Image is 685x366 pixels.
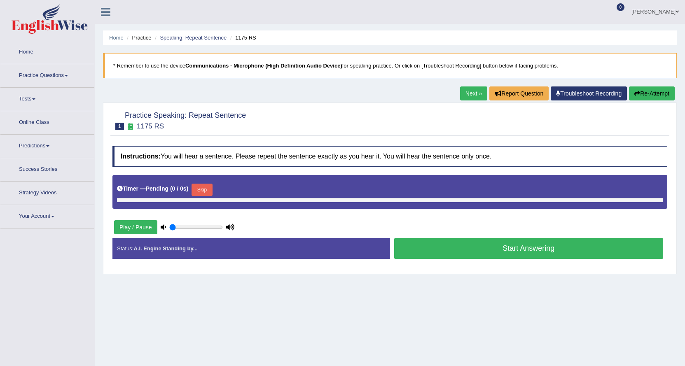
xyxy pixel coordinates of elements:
a: Home [109,35,124,41]
a: Practice Questions [0,64,94,85]
button: Report Question [489,86,549,100]
b: Pending [146,185,168,192]
h5: Timer — [117,186,188,192]
button: Re-Attempt [629,86,675,100]
small: Exam occurring question [126,123,135,131]
span: 1 [115,123,124,130]
a: Home [0,41,94,61]
a: Your Account [0,205,94,226]
h4: You will hear a sentence. Please repeat the sentence exactly as you hear it. You will hear the se... [112,146,667,167]
h2: Practice Speaking: Repeat Sentence [112,110,246,130]
a: Success Stories [0,158,94,179]
div: Status: [112,238,390,259]
a: Speaking: Repeat Sentence [160,35,227,41]
b: ( [170,185,172,192]
li: Practice [125,34,151,42]
button: Start Answering [394,238,664,259]
a: Tests [0,88,94,108]
button: Skip [192,184,212,196]
span: 0 [617,3,625,11]
a: Troubleshoot Recording [551,86,627,100]
b: 0 / 0s [172,185,187,192]
li: 1175 RS [228,34,256,42]
b: Communications - Microphone (High Definition Audio Device) [185,63,342,69]
a: Strategy Videos [0,182,94,202]
button: Play / Pause [114,220,157,234]
b: Instructions: [121,153,161,160]
small: 1175 RS [137,122,164,130]
blockquote: * Remember to use the device for speaking practice. Or click on [Troubleshoot Recording] button b... [103,53,677,78]
a: Online Class [0,111,94,132]
a: Next » [460,86,487,100]
strong: A.I. Engine Standing by... [133,245,197,252]
a: Predictions [0,135,94,155]
b: ) [187,185,189,192]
